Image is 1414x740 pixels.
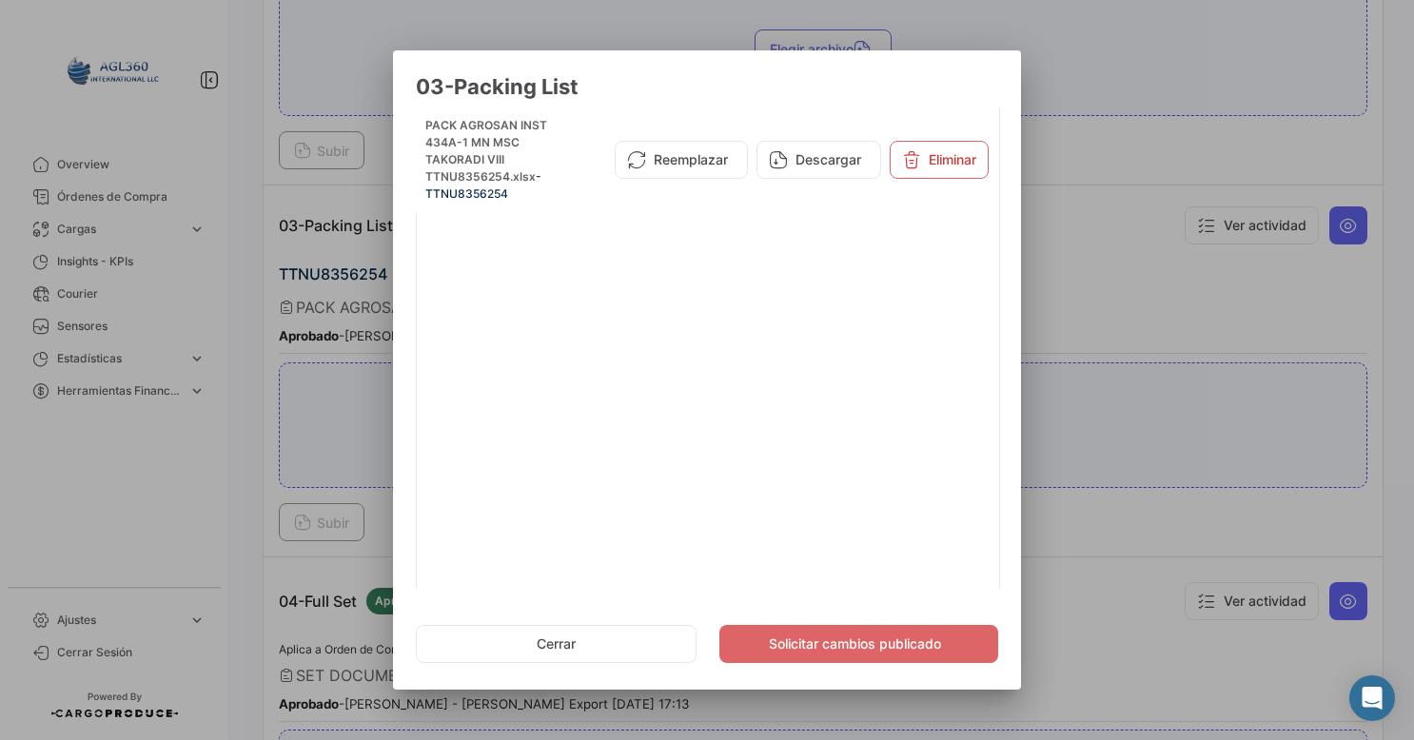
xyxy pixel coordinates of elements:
button: Descargar [756,141,881,179]
div: Abrir Intercom Messenger [1349,675,1395,721]
h3: 03-Packing List [416,73,998,100]
button: Eliminar [890,141,989,179]
button: Reemplazar [615,141,748,179]
span: PACK AGROSAN INST 434A-1 MN MSC TAKORADI VIII TTNU8356254.xlsx [425,118,547,184]
button: Solicitar cambios publicado [719,625,998,663]
button: Cerrar [416,625,697,663]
